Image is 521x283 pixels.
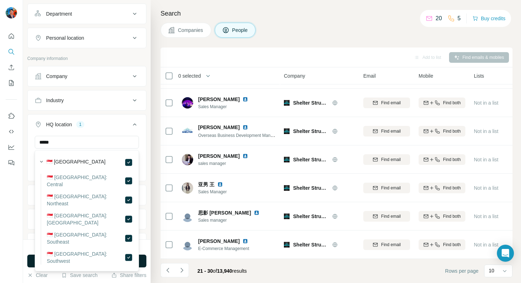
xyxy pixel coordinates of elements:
img: LinkedIn logo [242,153,248,159]
button: My lists [6,77,17,89]
span: Shelter Structures [293,241,329,248]
div: Company [46,73,67,80]
p: 20 [436,14,442,23]
span: Find email [381,185,400,191]
span: 13,940 [217,268,232,274]
span: Find both [443,213,461,220]
span: Find both [443,185,461,191]
span: Shelter Structures [293,156,329,163]
img: Logo of Shelter Structures [284,213,290,219]
label: 🇸🇬 [GEOGRAPHIC_DATA]: Southeast [47,231,124,245]
div: Industry [46,97,64,104]
button: Find both [419,183,465,193]
button: Department [28,5,146,22]
button: Find email [363,154,410,165]
span: [PERSON_NAME] [198,152,240,160]
button: Save search [61,272,97,279]
span: Find both [443,242,461,248]
span: sales manager [198,160,257,167]
span: Find email [381,213,400,220]
span: Find email [381,128,400,134]
span: 0 selected [178,72,201,79]
div: Department [46,10,72,17]
label: 🇸🇬 [GEOGRAPHIC_DATA]: [GEOGRAPHIC_DATA] [47,212,124,226]
span: Not in a list [474,213,498,219]
button: Find email [363,211,410,222]
button: Search [6,45,17,58]
span: Shelter Structures [293,213,329,220]
span: Overseas Business Development Manager [198,132,279,138]
div: 1 [76,121,84,128]
span: Sales manager [198,217,268,223]
label: 🇸🇬 [GEOGRAPHIC_DATA] [46,158,106,167]
span: 亚男 王 [198,181,214,188]
button: Personal location [28,29,146,46]
span: Sales Manager [198,104,257,110]
img: Logo of Shelter Structures [284,157,290,162]
p: Company information [27,55,146,62]
span: Not in a list [474,185,498,191]
button: Enrich CSV [6,61,17,74]
button: Navigate to next page [175,263,189,277]
button: Employees (size) [28,211,146,228]
button: Find both [419,239,465,250]
label: 🇸🇬 [GEOGRAPHIC_DATA]: Southwest [47,250,124,265]
span: Find both [443,128,461,134]
img: LinkedIn logo [242,238,248,244]
button: Run search [27,255,146,267]
span: Find email [381,100,400,106]
img: Logo of Shelter Structures [284,242,290,248]
img: Avatar [182,126,193,137]
button: Find both [419,154,465,165]
span: Not in a list [474,100,498,106]
span: Find both [443,100,461,106]
span: E-Commerce Management [198,245,257,252]
button: Clear [27,272,47,279]
span: Email [363,72,376,79]
button: HQ location1 [28,116,146,136]
button: Dashboard [6,141,17,154]
span: results [197,268,247,274]
button: Find email [363,239,410,250]
button: Annual revenue ($) [28,187,146,204]
p: 5 [458,14,461,23]
div: Personal location [46,34,84,41]
img: Avatar [182,239,193,250]
span: Shelter Structures [293,184,329,192]
button: Feedback [6,156,17,169]
img: Avatar [182,182,193,194]
button: Find both [419,126,465,137]
span: Company [284,72,305,79]
label: 🇸🇬 [GEOGRAPHIC_DATA]: Central [47,174,124,188]
span: Sales Manager [198,189,231,195]
span: Not in a list [474,242,498,248]
span: [PERSON_NAME] [198,124,240,131]
button: Find both [419,211,465,222]
img: Logo of Shelter Structures [284,128,290,134]
span: Lists [474,72,484,79]
span: 21 - 30 [197,268,213,274]
button: Find both [419,98,465,108]
span: Find email [381,242,400,248]
span: Not in a list [474,128,498,134]
img: LinkedIn logo [254,210,259,216]
button: Use Surfe on LinkedIn [6,110,17,122]
img: LinkedIn logo [242,124,248,130]
span: Shelter Structures [293,128,329,135]
button: Industry [28,92,146,109]
span: [PERSON_NAME] [198,238,240,245]
span: People [232,27,248,34]
button: Company [28,68,146,85]
img: Avatar [6,7,17,18]
img: LinkedIn logo [217,182,223,187]
div: Open Intercom Messenger [497,245,514,262]
span: [PERSON_NAME] [198,96,240,103]
button: Quick start [6,30,17,43]
span: Find both [443,156,461,163]
button: Use Surfe API [6,125,17,138]
img: LinkedIn logo [242,96,248,102]
span: Find email [381,156,400,163]
img: Logo of Shelter Structures [284,185,290,191]
button: Find email [363,183,410,193]
button: Find email [363,98,410,108]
